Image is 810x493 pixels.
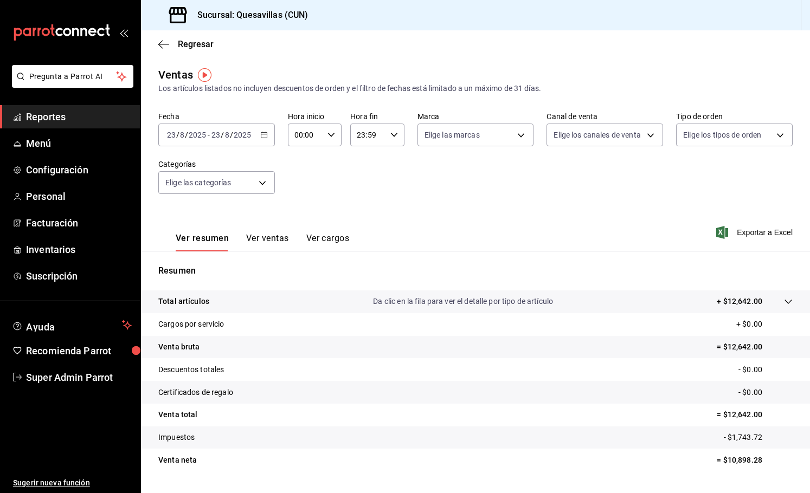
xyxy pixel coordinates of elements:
p: Descuentos totales [158,364,224,375]
input: ---- [233,131,252,139]
div: navigation tabs [176,233,349,251]
a: Pregunta a Parrot AI [8,79,133,90]
p: - $1,743.72 [724,432,793,443]
span: Elige las categorías [165,177,232,188]
p: Venta bruta [158,341,200,353]
label: Canal de venta [547,113,663,120]
span: Elige las marcas [425,129,480,140]
input: -- [224,131,230,139]
button: Ver resumen [176,233,229,251]
button: Exportar a Excel [718,226,793,239]
span: Super Admin Parrot [26,370,132,385]
span: Recomienda Parrot [26,343,132,358]
span: Reportes [26,109,132,124]
p: Total artículos [158,296,209,307]
div: Ventas [158,67,193,83]
button: Ver ventas [246,233,289,251]
p: Venta total [158,409,197,420]
p: + $0.00 [736,319,793,330]
span: Elige los canales de venta [554,129,640,140]
button: Pregunta a Parrot AI [12,65,133,88]
p: Cargos por servicio [158,319,224,330]
label: Hora inicio [288,113,342,120]
label: Fecha [158,113,275,120]
p: Certificados de regalo [158,387,233,398]
button: Ver cargos [306,233,350,251]
span: Suscripción [26,269,132,283]
span: Sugerir nueva función [13,477,132,489]
span: Inventarios [26,242,132,257]
p: = $12,642.00 [717,341,793,353]
input: -- [166,131,176,139]
span: Ayuda [26,319,118,332]
span: Elige los tipos de orden [683,129,761,140]
button: open_drawer_menu [119,28,128,37]
span: Menú [26,136,132,151]
input: -- [179,131,185,139]
span: Facturación [26,216,132,230]
p: = $10,898.28 [717,455,793,466]
input: ---- [188,131,207,139]
p: - $0.00 [738,387,793,398]
span: Configuración [26,163,132,177]
p: = $12,642.00 [717,409,793,420]
span: / [230,131,233,139]
label: Categorías [158,160,275,168]
p: Da clic en la fila para ver el detalle por tipo de artículo [373,296,553,307]
button: Regresar [158,39,214,49]
p: + $12,642.00 [717,296,762,307]
p: Impuestos [158,432,195,443]
p: - $0.00 [738,364,793,375]
p: Resumen [158,264,793,277]
span: / [185,131,188,139]
span: Pregunta a Parrot AI [29,71,117,82]
div: Los artículos listados no incluyen descuentos de orden y el filtro de fechas está limitado a un m... [158,83,793,94]
input: -- [211,131,221,139]
p: Venta neta [158,455,197,466]
span: Regresar [178,39,214,49]
h3: Sucursal: Quesavillas (CUN) [189,9,308,22]
img: Tooltip marker [198,68,211,82]
label: Hora fin [350,113,404,120]
label: Marca [417,113,534,120]
span: / [221,131,224,139]
label: Tipo de orden [676,113,793,120]
span: Personal [26,189,132,204]
span: - [208,131,210,139]
span: / [176,131,179,139]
